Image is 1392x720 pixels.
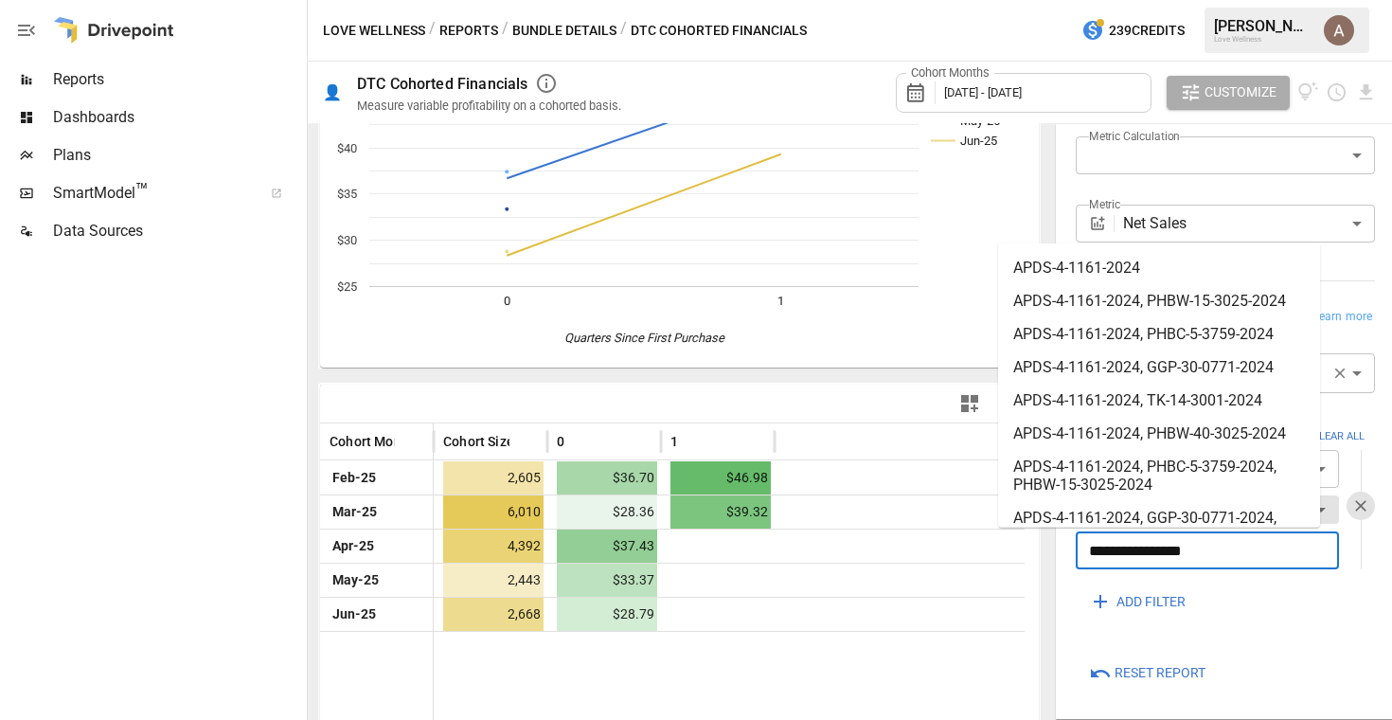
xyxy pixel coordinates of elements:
[443,461,544,495] span: 2,605
[670,495,771,529] span: $39.32
[557,598,657,631] span: $28.79
[323,83,342,101] div: 👤
[998,284,1320,317] li: APDS-4-1161-2024, PHBW-15-3025-2024
[998,501,1320,552] li: APDS-4-1161-2024, GGP-30-0771-2024, PHBW-15-3025-2024
[337,187,357,201] text: $35
[989,383,1031,425] button: Manage Columns
[1313,308,1372,327] span: Learn more
[566,428,593,455] button: Sort
[998,384,1320,417] li: APDS-4-1161-2024, TK-14-3001-2024
[906,64,994,81] label: Cohort Months
[960,114,1000,128] text: May-25
[337,233,357,247] text: $30
[1116,590,1186,614] span: ADD FILTER
[564,331,725,345] text: Quarters Since First Purchase
[1123,205,1375,243] div: Net Sales
[557,564,657,597] span: $33.37
[1074,13,1192,48] button: 239Credits
[670,432,678,451] span: 1
[1089,196,1120,212] label: Metric
[443,495,544,529] span: 6,010
[1167,76,1290,110] button: Customize
[443,530,544,563] span: 4,392
[511,428,538,455] button: Sort
[1214,17,1312,35] div: [PERSON_NAME]
[443,598,544,631] span: 2,668
[960,134,997,148] text: Jun-25
[1205,81,1276,104] span: Customize
[557,495,657,529] span: $28.36
[443,432,514,451] span: Cohort Size
[1302,423,1375,451] button: Clear ALl
[337,279,357,294] text: $25
[1115,661,1205,685] span: Reset Report
[357,75,527,93] div: DTC Cohorted Financials
[443,564,544,597] span: 2,443
[53,182,250,205] span: SmartModel
[357,99,621,113] div: Measure variable profitability on a cohorted basis.
[337,141,357,155] text: $40
[53,220,303,243] span: Data Sources
[998,450,1320,501] li: APDS-4-1161-2024, PHBC-5-3759-2024, PHBW-15-3025-2024
[53,68,303,91] span: Reports
[439,19,498,43] button: Reports
[680,428,706,455] button: Sort
[512,19,616,43] button: Bundle Details
[944,85,1022,99] span: [DATE] - [DATE]
[1089,128,1180,144] label: Metric Calculation
[998,351,1320,384] li: APDS-4-1161-2024, GGP-30-0771-2024
[397,428,423,455] button: Sort
[1324,15,1354,45] img: Arielle Sanders
[1355,81,1377,103] button: Download report
[620,19,627,43] div: /
[135,179,149,203] span: ™
[998,417,1320,450] li: APDS-4-1161-2024, PHBW-40-3025-2024
[53,144,303,167] span: Plans
[330,495,380,529] span: Mar-25
[1076,657,1219,691] button: Reset Report
[670,461,771,495] span: $46.98
[53,106,303,129] span: Dashboards
[330,598,379,631] span: Jun-25
[557,530,657,563] span: $37.43
[1214,35,1312,44] div: Love Wellness
[557,432,564,451] span: 0
[502,19,509,43] div: /
[323,19,425,43] button: Love Wellness
[1109,19,1185,43] span: 239 Credits
[1312,4,1365,57] button: Arielle Sanders
[330,461,379,495] span: Feb-25
[504,294,510,308] text: 0
[330,564,382,597] span: May-25
[1326,81,1347,103] button: Schedule report
[777,294,784,308] text: 1
[998,251,1320,284] li: APDS-4-1161-2024
[330,530,377,563] span: Apr-25
[330,432,414,451] span: Cohort Month
[320,27,1025,368] svg: A chart.
[998,317,1320,351] li: APDS-4-1161-2024, PHBC-5-3759-2024
[1297,76,1319,110] button: View documentation
[1076,585,1199,619] button: ADD FILTER
[429,19,436,43] div: /
[557,461,657,495] span: $36.70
